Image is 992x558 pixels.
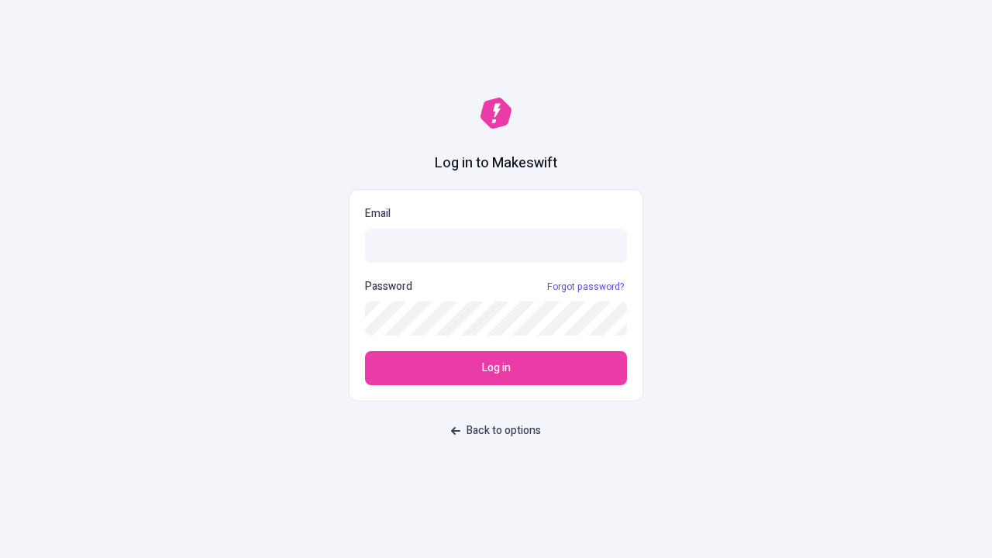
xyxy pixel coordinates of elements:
[442,417,550,445] button: Back to options
[544,281,627,293] a: Forgot password?
[365,351,627,385] button: Log in
[365,205,627,222] p: Email
[365,229,627,263] input: Email
[482,360,511,377] span: Log in
[467,422,541,439] span: Back to options
[365,278,412,295] p: Password
[435,153,557,174] h1: Log in to Makeswift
